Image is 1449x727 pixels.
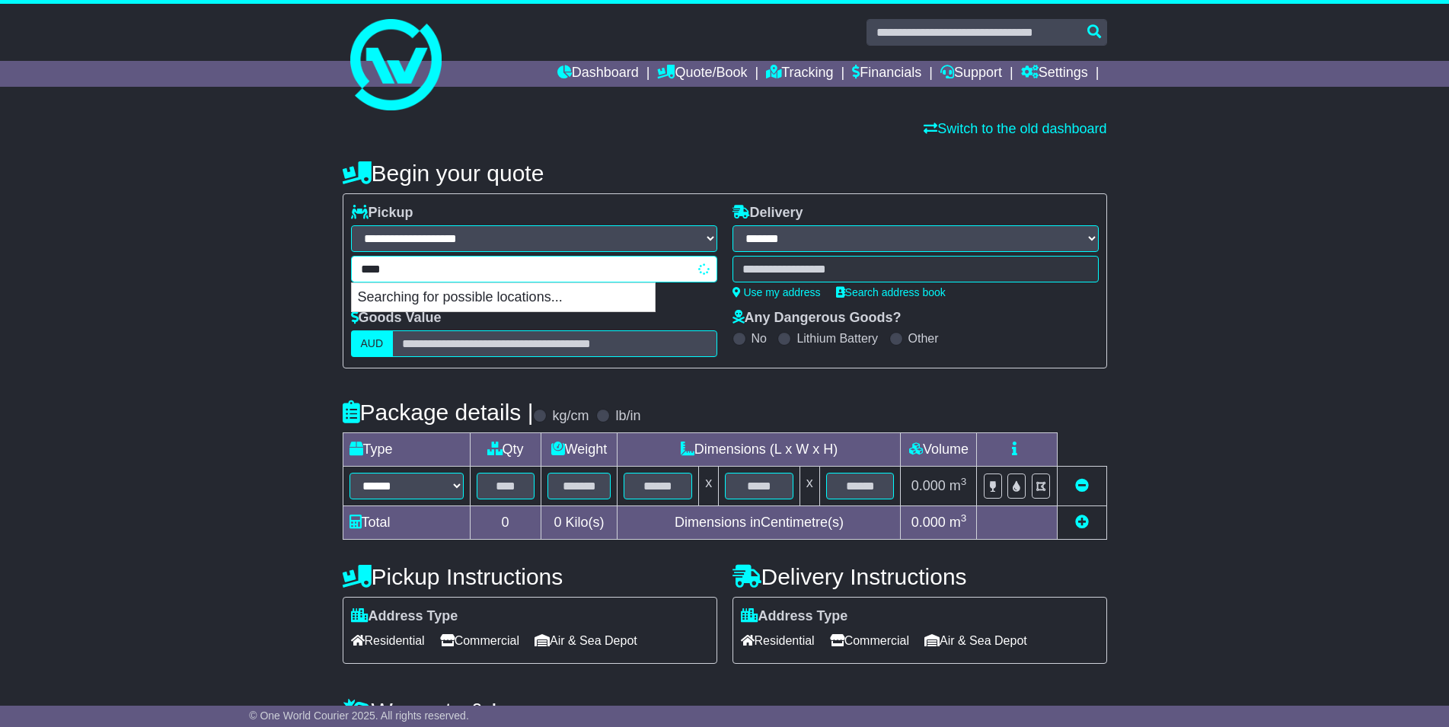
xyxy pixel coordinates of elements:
[657,61,747,87] a: Quote/Book
[615,408,640,425] label: lb/in
[732,205,803,222] label: Delivery
[732,310,902,327] label: Any Dangerous Goods?
[535,629,637,652] span: Air & Sea Depot
[343,564,717,589] h4: Pickup Instructions
[1021,61,1088,87] a: Settings
[961,476,967,487] sup: 3
[351,330,394,357] label: AUD
[440,629,519,652] span: Commercial
[950,515,967,530] span: m
[618,506,901,540] td: Dimensions in Centimetre(s)
[352,283,655,312] p: Searching for possible locations...
[732,564,1107,589] h4: Delivery Instructions
[351,205,413,222] label: Pickup
[351,608,458,625] label: Address Type
[961,512,967,524] sup: 3
[470,433,541,467] td: Qty
[618,433,901,467] td: Dimensions (L x W x H)
[924,121,1106,136] a: Switch to the old dashboard
[830,629,909,652] span: Commercial
[911,478,946,493] span: 0.000
[351,310,442,327] label: Goods Value
[752,331,767,346] label: No
[924,629,1027,652] span: Air & Sea Depot
[901,433,977,467] td: Volume
[343,400,534,425] h4: Package details |
[351,629,425,652] span: Residential
[741,629,815,652] span: Residential
[836,286,946,298] a: Search address book
[940,61,1002,87] a: Support
[552,408,589,425] label: kg/cm
[343,161,1107,186] h4: Begin your quote
[343,698,1107,723] h4: Warranty & Insurance
[351,256,717,282] typeahead: Please provide city
[796,331,878,346] label: Lithium Battery
[699,467,719,506] td: x
[1075,515,1089,530] a: Add new item
[800,467,819,506] td: x
[766,61,833,87] a: Tracking
[557,61,639,87] a: Dashboard
[1075,478,1089,493] a: Remove this item
[541,506,618,540] td: Kilo(s)
[470,506,541,540] td: 0
[249,709,469,722] span: © One World Courier 2025. All rights reserved.
[741,608,848,625] label: Address Type
[950,478,967,493] span: m
[908,331,939,346] label: Other
[911,515,946,530] span: 0.000
[852,61,921,87] a: Financials
[343,433,470,467] td: Type
[554,515,561,530] span: 0
[541,433,618,467] td: Weight
[732,286,821,298] a: Use my address
[343,506,470,540] td: Total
